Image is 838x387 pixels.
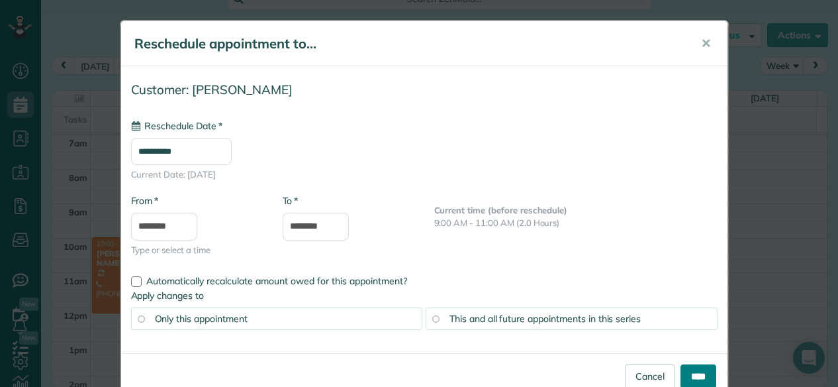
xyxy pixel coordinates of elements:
[449,313,641,325] span: This and all future appointments in this series
[701,36,711,51] span: ✕
[131,119,222,133] label: Reschedule Date
[146,275,407,287] span: Automatically recalculate amount owed for this appointment?
[155,313,248,325] span: Only this appointment
[138,315,144,322] input: Only this appointment
[434,205,568,215] b: Current time (before reschedule)
[131,168,718,181] span: Current Date: [DATE]
[134,34,682,53] h5: Reschedule appointment to...
[434,217,718,229] p: 9:00 AM - 11:00 AM (2.0 Hours)
[131,194,158,207] label: From
[131,289,718,302] label: Apply changes to
[131,83,718,97] h4: Customer: [PERSON_NAME]
[131,244,263,256] span: Type or select a time
[432,315,439,322] input: This and all future appointments in this series
[283,194,298,207] label: To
